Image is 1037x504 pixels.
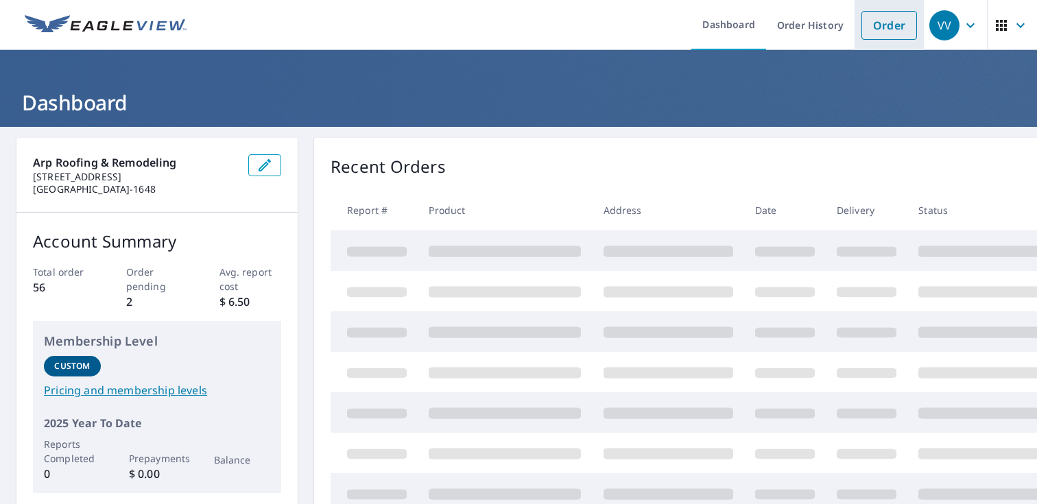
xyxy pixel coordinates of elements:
th: Date [744,190,826,230]
a: Order [861,11,917,40]
p: Recent Orders [331,154,446,179]
p: Reports Completed [44,437,101,466]
h1: Dashboard [16,88,1021,117]
a: Pricing and membership levels [44,382,270,398]
img: EV Logo [25,15,187,36]
p: Arp Roofing & Remodeling [33,154,237,171]
p: Avg. report cost [219,265,282,293]
p: 2025 Year To Date [44,415,270,431]
p: [GEOGRAPHIC_DATA]-1648 [33,183,237,195]
p: Account Summary [33,229,281,254]
div: VV [929,10,959,40]
p: [STREET_ADDRESS] [33,171,237,183]
p: $ 0.00 [129,466,186,482]
p: $ 6.50 [219,293,282,310]
th: Product [418,190,592,230]
p: Order pending [126,265,189,293]
p: 2 [126,293,189,310]
th: Address [593,190,744,230]
p: Custom [54,360,90,372]
th: Report # [331,190,418,230]
p: Prepayments [129,451,186,466]
p: 56 [33,279,95,296]
th: Delivery [826,190,907,230]
p: Total order [33,265,95,279]
p: 0 [44,466,101,482]
p: Membership Level [44,332,270,350]
p: Balance [214,453,271,467]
